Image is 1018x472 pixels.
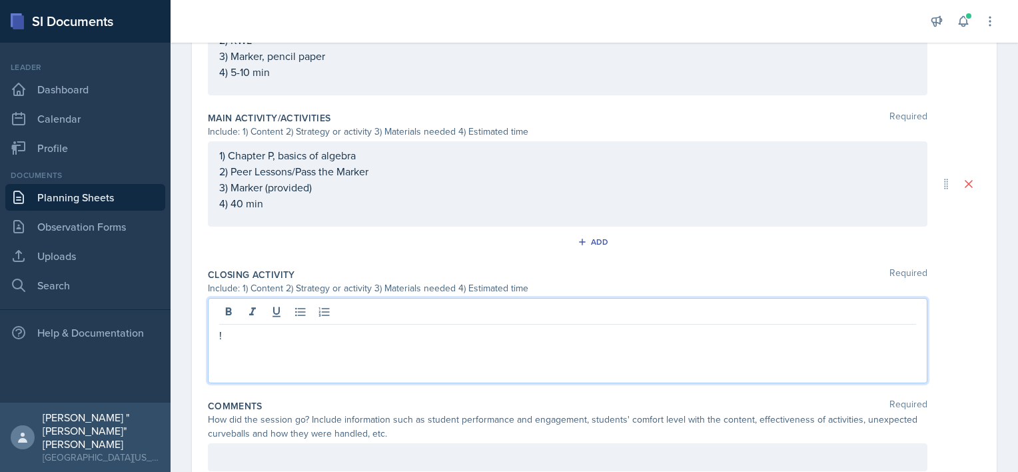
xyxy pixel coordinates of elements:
label: Comments [208,399,262,413]
p: 1) Chapter P, basics of algebra [219,147,916,163]
div: How did the session go? Include information such as student performance and engagement, students'... [208,413,927,441]
div: [GEOGRAPHIC_DATA][US_STATE] in [GEOGRAPHIC_DATA] [43,451,160,464]
p: 4) 5-10 min [219,64,916,80]
a: Dashboard [5,76,165,103]
a: Uploads [5,243,165,269]
div: Include: 1) Content 2) Strategy or activity 3) Materials needed 4) Estimated time [208,125,927,139]
a: Planning Sheets [5,184,165,211]
p: ! [219,327,916,343]
label: Closing Activity [208,268,295,281]
a: Profile [5,135,165,161]
p: 3) Marker, pencil paper [219,48,916,64]
p: 2) Peer Lessons/Pass the Marker [219,163,916,179]
div: Help & Documentation [5,319,165,346]
div: Include: 1) Content 2) Strategy or activity 3) Materials needed 4) Estimated time [208,281,927,295]
label: Main Activity/Activities [208,111,330,125]
a: Search [5,272,165,299]
div: [PERSON_NAME] "[PERSON_NAME]" [PERSON_NAME] [43,411,160,451]
div: Documents [5,169,165,181]
span: Required [889,399,927,413]
div: Leader [5,61,165,73]
div: Add [580,237,609,247]
span: Required [889,111,927,125]
button: Add [573,232,616,252]
a: Calendar [5,105,165,132]
p: 4) 40 min [219,195,916,211]
span: Required [889,268,927,281]
a: Observation Forms [5,213,165,240]
p: 3) Marker (provided) [219,179,916,195]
